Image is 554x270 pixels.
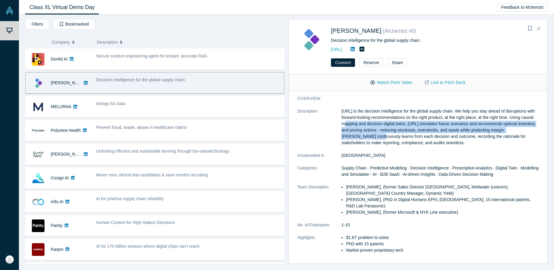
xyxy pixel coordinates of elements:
[97,36,118,48] span: Description
[32,124,44,137] img: Polyview Health's Logo
[497,3,548,11] button: Feedback to Alchemist
[51,223,63,228] a: Pairity
[364,77,418,88] button: Watch Pitch Video
[51,199,63,204] a: Infis AI
[331,37,531,44] div: Decision Intelligence for the global supply chain.
[419,77,472,88] a: Link to Pitch Deck
[346,247,539,253] li: Market proven proprietary tech
[346,209,539,216] li: [PERSON_NAME], (former Microsoft & NYK Line executive)
[359,58,383,67] button: Reserve
[534,24,543,33] button: Close
[331,47,342,52] a: [URL]
[297,26,325,53] img: Kimaru AI's Logo
[51,247,63,252] a: Kaspix
[297,184,341,222] dt: Team Description
[297,95,531,102] h3: overview
[346,197,539,209] li: [PERSON_NAME], (PhD in Digital Humans EPFL [GEOGRAPHIC_DATA], 15 international patents, R&D Lab P...
[297,222,341,234] dt: No. of Employees
[54,19,95,29] button: Bookmarked
[346,184,539,197] li: [PERSON_NAME], (former Sales Director [GEOGRAPHIC_DATA], Meltwater (unicorn), [GEOGRAPHIC_DATA] C...
[32,172,44,185] img: Cosign AI's Logo
[25,0,99,14] a: Class XL Virtual Demo Day
[297,108,341,152] dt: Description
[32,148,44,161] img: Qumir Nano's Logo
[346,241,539,247] li: PhD with 15 patents
[387,58,407,67] button: Share
[96,101,125,106] span: Airtags for Data
[526,24,534,33] button: Bookmark
[341,166,539,177] span: Supply Chain · Predictive Modeling · Decision Intelligence · Prescriptive Analytics · Digital Twi...
[96,54,207,58] span: Secure context engineering agent for instant, accurate RAG
[341,108,539,146] p: [URL] is the decision Intelligence for the global supply chain. We help you stay ahead of disrupt...
[97,36,280,48] button: Description
[96,220,175,225] span: Human Context for High-Stakes Decisions
[32,196,44,208] img: Infis AI's Logo
[331,27,381,34] a: [PERSON_NAME]
[96,196,164,201] span: AI for pharma supply chain reliability
[96,172,208,177] span: Never miss clinical trial candidates & save months recruiting
[5,6,14,15] img: Alchemist Vault Logo
[96,125,187,130] span: Prevent fraud, waste, abuse in healthcare claims
[51,104,71,109] a: MELURNA
[52,36,91,48] button: Company
[96,149,230,154] span: Unlocking efficient and sustainable farming through bio-nanotechnology.
[32,101,44,113] img: MELURNA's Logo
[51,175,69,180] a: Cosign AI
[32,53,44,66] img: Donkit AI's Logo
[341,152,539,159] dd: [GEOGRAPHIC_DATA]
[341,222,539,228] dd: 1-10
[297,234,341,260] dt: Highlights
[5,255,14,264] img: Shantanu Kelkar's Account
[51,80,85,85] a: [PERSON_NAME]
[51,57,68,61] a: Donkit AI
[297,165,341,184] dt: Categories
[32,219,44,232] img: Pairity's Logo
[51,152,85,157] a: [PERSON_NAME]
[25,19,49,29] button: Filters
[32,77,44,89] img: Kimaru AI's Logo
[96,77,186,82] span: Decision Intelligence for the global supply chain.
[32,243,44,256] img: Kaspix's Logo
[297,152,341,165] dt: Incorporated in
[331,58,355,67] button: Connect
[346,234,539,241] li: $1.6T problem to solve
[96,244,200,249] span: AI for 170 billion sensors where digital chips can't reach
[383,28,416,34] small: ( Alchemist 40 )
[52,36,70,48] span: Company
[51,128,81,133] a: Polyview Health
